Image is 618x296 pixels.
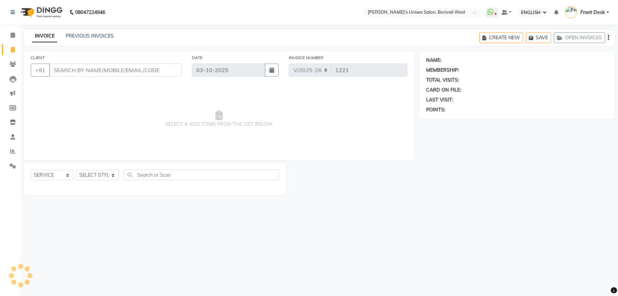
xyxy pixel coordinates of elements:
[479,32,523,43] button: CREATE NEW
[32,30,57,42] a: INVOICE
[426,77,459,84] div: TOTAL VISITS:
[554,32,605,43] button: OPEN INVOICES
[426,86,461,94] div: CARD ON FILE:
[66,33,114,39] a: PREVIOUS INVOICES
[426,57,441,64] div: NAME:
[31,85,407,153] span: SELECT & ADD ITEMS FROM THE LIST BELOW
[192,55,202,61] label: DATE
[565,6,577,18] img: Front Desk
[124,170,279,180] input: Search or Scan
[49,64,182,77] input: SEARCH BY NAME/MOBILE/EMAIL/CODE
[31,64,50,77] button: +91
[289,55,323,61] label: INVOICE NUMBER
[75,3,105,22] b: 08047224946
[580,9,605,16] span: Front Desk
[17,3,64,22] img: logo
[526,32,551,43] button: SAVE
[426,67,459,74] div: MEMBERSHIP:
[31,55,45,61] label: CLIENT
[426,106,446,113] div: POINTS:
[426,96,453,104] div: LAST VISIT:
